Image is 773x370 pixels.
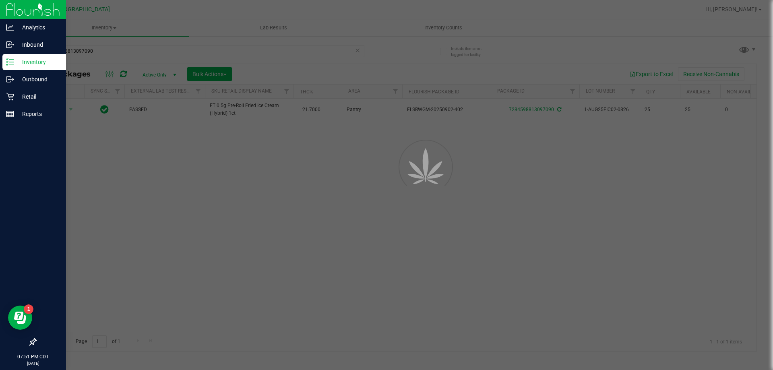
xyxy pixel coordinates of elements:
inline-svg: Outbound [6,75,14,83]
p: Reports [14,109,62,119]
inline-svg: Reports [6,110,14,118]
p: 07:51 PM CDT [4,353,62,360]
p: Inventory [14,57,62,67]
inline-svg: Inventory [6,58,14,66]
inline-svg: Retail [6,93,14,101]
inline-svg: Analytics [6,23,14,31]
iframe: Resource center unread badge [24,304,33,314]
inline-svg: Inbound [6,41,14,49]
p: Analytics [14,23,62,32]
iframe: Resource center [8,306,32,330]
p: [DATE] [4,360,62,366]
p: Retail [14,92,62,101]
p: Outbound [14,74,62,84]
p: Inbound [14,40,62,50]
